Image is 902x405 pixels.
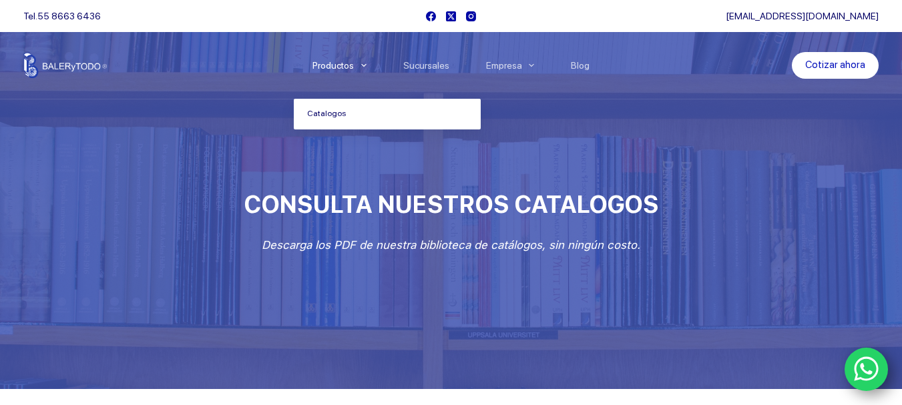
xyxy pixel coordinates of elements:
a: X (Twitter) [446,11,456,21]
a: Cotizar ahora [792,52,879,79]
a: Instagram [466,11,476,21]
span: CONSULTA NUESTROS CATALOGOS [244,190,658,219]
span: Tel. [23,11,101,21]
img: Balerytodo [23,53,107,78]
a: [EMAIL_ADDRESS][DOMAIN_NAME] [726,11,879,21]
a: 55 8663 6436 [37,11,101,21]
a: Catalogos [294,99,481,129]
nav: Menu Principal [294,32,608,99]
a: WhatsApp [845,348,889,392]
a: Facebook [426,11,436,21]
em: Descarga los PDF de nuestra biblioteca de catálogos, sin ningún costo. [262,238,640,252]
